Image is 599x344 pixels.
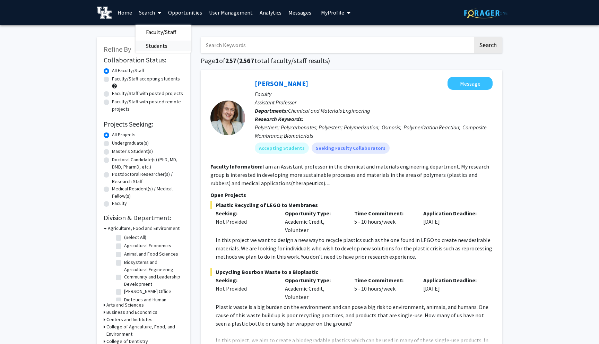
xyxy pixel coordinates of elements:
a: User Management [206,0,256,25]
p: Time Commitment: [354,209,413,217]
label: All Faculty/Staff [112,67,144,74]
h3: Business and Economics [106,309,157,316]
mat-chip: Accepting Students [255,143,309,154]
p: Seeking: [216,209,275,217]
label: Master's Student(s) [112,148,153,155]
a: [PERSON_NAME] [255,79,308,88]
div: 5 - 10 hours/week [349,209,418,234]
p: Seeking: [216,276,275,284]
a: Students [136,41,191,51]
b: Departments: [255,107,288,114]
div: Polyethers; Polycarbonates; Polyesters; Polymerization; Osmosis; Polymerization Reaction; Composi... [255,123,493,140]
label: Faculty/Staff with posted remote projects [112,98,183,113]
mat-chip: Seeking Faculty Collaborators [312,143,390,154]
label: Faculty/Staff accepting students [112,75,180,83]
fg-read-more: I am an Assistant professor in the chemical and materials engineering department. My research gro... [210,163,489,187]
p: Time Commitment: [354,276,413,284]
p: Plastic waste is a big burden on the environment and can pose a big risk to environment, animals,... [216,303,493,328]
label: Postdoctoral Researcher(s) / Research Staff [112,171,183,185]
b: Faculty Information: [210,163,262,170]
label: Medical Resident(s) / Medical Fellow(s) [112,185,183,200]
p: Faculty [255,90,493,98]
label: Doctoral Candidate(s) (PhD, MD, DMD, PharmD, etc.) [112,156,183,171]
div: Not Provided [216,284,275,293]
iframe: Chat [5,313,29,339]
label: Community and Leadership Development [124,273,182,288]
label: Animal and Food Sciences [124,250,178,258]
a: Search [136,0,165,25]
p: Application Deadline: [423,209,482,217]
label: Biosystems and Agricultural Engineering [124,259,182,273]
label: Agricultural Economics [124,242,171,249]
label: Faculty [112,200,127,207]
p: In this project we want to design a new way to recycle plastics such as the one found in LEGO to ... [216,236,493,261]
a: Home [114,0,136,25]
label: Dietetics and Human Nutrition [124,296,182,311]
a: Opportunities [165,0,206,25]
span: Refine By [104,45,131,53]
input: Search Keywords [201,37,473,53]
span: My Profile [321,9,344,16]
span: Chemical and Materials Engineering [288,107,370,114]
div: Not Provided [216,217,275,226]
span: Faculty/Staff [136,25,186,39]
span: 1 [215,56,219,65]
span: 2567 [239,56,254,65]
a: Faculty/Staff [136,27,191,37]
h2: Division & Department: [104,214,183,222]
label: (Select All) [124,234,146,241]
h2: Collaboration Status: [104,56,183,64]
h3: College of Agriculture, Food, and Environment [106,323,183,338]
p: Application Deadline: [423,276,482,284]
p: Open Projects [210,191,493,199]
img: University of Kentucky Logo [97,7,112,19]
h3: Arts and Sciences [106,301,144,309]
b: Research Keywords: [255,115,304,122]
h3: Centers and Institutes [106,316,153,323]
span: Students [136,39,178,53]
div: Academic Credit, Volunteer [280,209,349,234]
label: Faculty/Staff with posted projects [112,90,183,97]
span: Upcycling Bourbon Waste to a Bioplastic [210,268,493,276]
div: [DATE] [418,276,487,301]
a: Analytics [256,0,285,25]
img: ForagerOne Logo [464,8,507,18]
span: 257 [225,56,237,65]
div: 5 - 10 hours/week [349,276,418,301]
h2: Projects Seeking: [104,120,183,128]
h1: Page of ( total faculty/staff results) [201,57,502,65]
div: [DATE] [418,209,487,234]
label: [PERSON_NAME] Office [124,288,171,295]
p: Opportunity Type: [285,209,344,217]
p: Assistant Professor [255,98,493,106]
a: Messages [285,0,315,25]
button: Message Malgorzata Chwatko [448,77,493,90]
p: Opportunity Type: [285,276,344,284]
h3: Agriculture, Food and Environment [108,225,180,232]
label: All Projects [112,131,136,138]
span: Plastic Recycling of LEGO to Membranes [210,201,493,209]
div: Academic Credit, Volunteer [280,276,349,301]
button: Search [474,37,502,53]
label: Undergraduate(s) [112,139,149,147]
